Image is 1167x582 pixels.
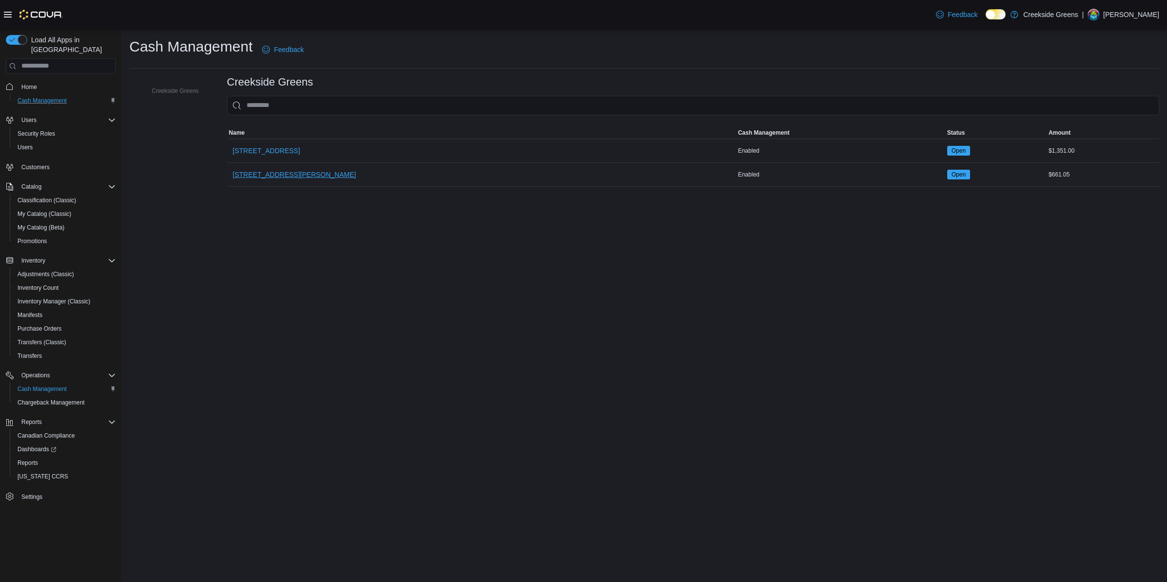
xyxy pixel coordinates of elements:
[14,268,116,280] span: Adjustments (Classic)
[14,323,116,335] span: Purchase Orders
[21,183,41,191] span: Catalog
[2,80,120,94] button: Home
[274,45,303,54] span: Feedback
[947,146,970,156] span: Open
[10,94,120,107] button: Cash Management
[18,491,46,503] a: Settings
[229,165,360,184] button: [STREET_ADDRESS][PERSON_NAME]
[18,181,116,193] span: Catalog
[14,296,94,307] a: Inventory Manager (Classic)
[18,445,56,453] span: Dashboards
[129,37,252,56] h1: Cash Management
[14,194,80,206] a: Classification (Classic)
[10,429,120,442] button: Canadian Compliance
[10,335,120,349] button: Transfers (Classic)
[14,397,88,408] a: Chargeback Management
[18,161,116,173] span: Customers
[10,295,120,308] button: Inventory Manager (Classic)
[14,235,116,247] span: Promotions
[18,416,116,428] span: Reports
[10,267,120,281] button: Adjustments (Classic)
[152,87,199,95] span: Creekside Greens
[227,96,1159,115] input: This is a search bar. As you type, the results lower in the page will automatically filter.
[10,207,120,221] button: My Catalog (Classic)
[18,224,65,231] span: My Catalog (Beta)
[14,268,78,280] a: Adjustments (Classic)
[14,309,116,321] span: Manifests
[21,83,37,91] span: Home
[233,170,356,179] span: [STREET_ADDRESS][PERSON_NAME]
[19,10,63,19] img: Cova
[952,170,966,179] span: Open
[138,85,203,97] button: Creekside Greens
[738,129,790,137] span: Cash Management
[947,129,965,137] span: Status
[233,146,300,156] span: [STREET_ADDRESS]
[18,130,55,138] span: Security Roles
[18,416,46,428] button: Reports
[14,430,79,441] a: Canadian Compliance
[14,208,116,220] span: My Catalog (Classic)
[18,352,42,360] span: Transfers
[10,308,120,322] button: Manifests
[14,141,116,153] span: Users
[14,336,70,348] a: Transfers (Classic)
[18,338,66,346] span: Transfers (Classic)
[18,181,45,193] button: Catalog
[14,282,116,294] span: Inventory Count
[18,143,33,151] span: Users
[14,309,46,321] a: Manifests
[18,255,116,266] span: Inventory
[10,281,120,295] button: Inventory Count
[18,114,116,126] span: Users
[18,210,71,218] span: My Catalog (Classic)
[1088,9,1099,20] div: Pat McCaffrey
[18,298,90,305] span: Inventory Manager (Classic)
[10,396,120,409] button: Chargeback Management
[736,127,945,139] button: Cash Management
[21,257,45,265] span: Inventory
[1046,169,1159,180] div: $661.05
[258,40,307,59] a: Feedback
[10,234,120,248] button: Promotions
[986,9,1006,19] input: Dark Mode
[1046,127,1159,139] button: Amount
[27,35,116,54] span: Load All Apps in [GEOGRAPHIC_DATA]
[986,19,986,20] span: Dark Mode
[736,145,945,157] div: Enabled
[2,415,120,429] button: Reports
[18,432,75,440] span: Canadian Compliance
[18,370,116,381] span: Operations
[14,350,46,362] a: Transfers
[14,208,75,220] a: My Catalog (Classic)
[14,323,66,335] a: Purchase Orders
[14,141,36,153] a: Users
[21,493,42,501] span: Settings
[10,221,120,234] button: My Catalog (Beta)
[14,471,72,482] a: [US_STATE] CCRS
[10,127,120,141] button: Security Roles
[14,95,116,106] span: Cash Management
[18,284,59,292] span: Inventory Count
[21,116,36,124] span: Users
[14,383,71,395] a: Cash Management
[736,169,945,180] div: Enabled
[948,10,977,19] span: Feedback
[14,222,69,233] a: My Catalog (Beta)
[21,371,50,379] span: Operations
[2,369,120,382] button: Operations
[18,81,41,93] a: Home
[14,383,116,395] span: Cash Management
[14,457,116,469] span: Reports
[10,141,120,154] button: Users
[10,442,120,456] a: Dashboards
[18,97,67,105] span: Cash Management
[18,311,42,319] span: Manifests
[229,129,245,137] span: Name
[10,194,120,207] button: Classification (Classic)
[14,282,63,294] a: Inventory Count
[18,473,68,480] span: [US_STATE] CCRS
[1046,145,1159,157] div: $1,351.00
[14,397,116,408] span: Chargeback Management
[18,81,116,93] span: Home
